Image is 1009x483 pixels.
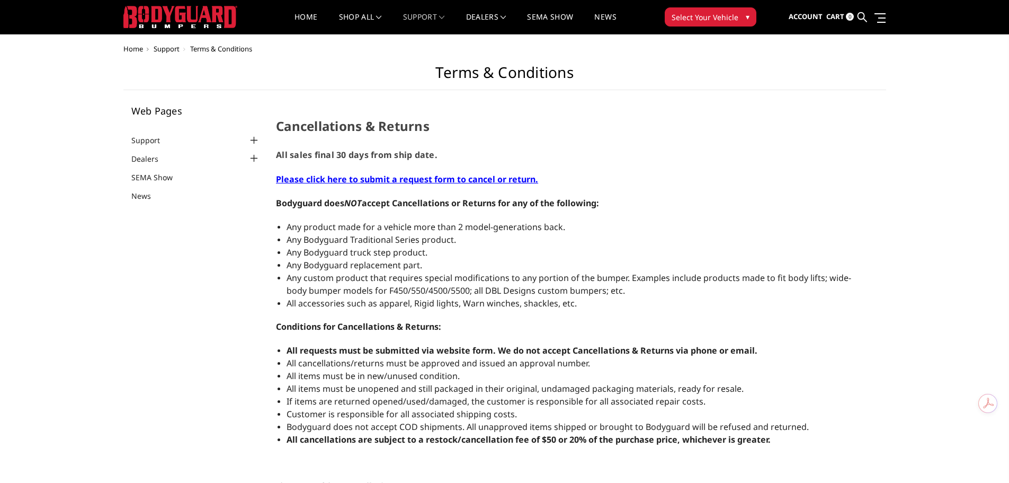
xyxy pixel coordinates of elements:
[789,12,823,21] span: Account
[339,13,382,34] a: shop all
[287,221,565,233] span: Any product made for a vehicle more than 2 model-generations back.
[123,6,237,28] img: BODYGUARD BUMPERS
[287,396,706,407] span: If items are returned opened/used/damaged, the customer is responsible for all associated repair ...
[131,135,173,146] a: Support
[276,174,538,185] a: Please click here to submit a request form to cancel or return.
[287,383,744,394] span: All items must be unopened and still packaged in their original, undamaged packaging materials, r...
[287,259,422,271] span: Any Bodyguard replacement part.
[466,13,506,34] a: Dealers
[846,13,854,21] span: 0
[276,321,441,332] strong: Conditions for Cancellations & Returns:
[746,11,749,22] span: ▾
[190,44,252,54] span: Terms & Conditions
[826,3,854,31] a: Cart 0
[287,434,771,445] strong: All cancellations are subject to a restock/cancellation fee of $50 or 20% of the purchase price, ...
[276,173,538,185] strong: Please click here to submit a request form to cancel or return.
[527,13,573,34] a: SEMA Show
[287,297,577,309] span: All accessories such as apparel, Rigid lights, Warn winches, shackles, etc.
[131,172,186,183] a: SEMA Show
[154,44,180,54] a: Support
[665,7,756,27] button: Select Your Vehicle
[131,106,261,116] h5: Web Pages
[287,234,456,245] span: Any Bodyguard Traditional Series product.
[276,117,430,135] span: Cancellations & Returns
[131,190,164,201] a: News
[294,13,317,34] a: Home
[123,44,143,54] a: Home
[287,370,460,382] span: All items must be in new/unused condition.
[672,12,738,23] span: Select Your Vehicle
[403,13,445,34] a: Support
[287,272,851,296] span: Any custom product that requires special modifications to any portion of the bumper. Examples inc...
[276,149,437,161] strong: All sales final 30 days from ship date.
[287,247,427,258] span: Any Bodyguard truck step product.
[287,357,590,369] span: All cancellations/returns must be approved and issued an approval number.
[826,12,844,21] span: Cart
[287,408,517,420] span: Customer is responsible for all associated shipping costs.
[287,421,809,433] span: Bodyguard does not accept COD shipments. All unapproved items shipped or brought to Bodyguard wil...
[123,64,886,90] h1: Terms & Conditions
[131,153,172,164] a: Dealers
[594,13,616,34] a: News
[276,197,599,209] strong: Bodyguard does accept Cancellations or Returns for any of the following:
[344,197,362,209] em: NOT
[956,432,1009,483] iframe: Chat Widget
[287,345,757,356] strong: All requests must be submitted via website form. We do not accept Cancellations & Returns via pho...
[789,3,823,31] a: Account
